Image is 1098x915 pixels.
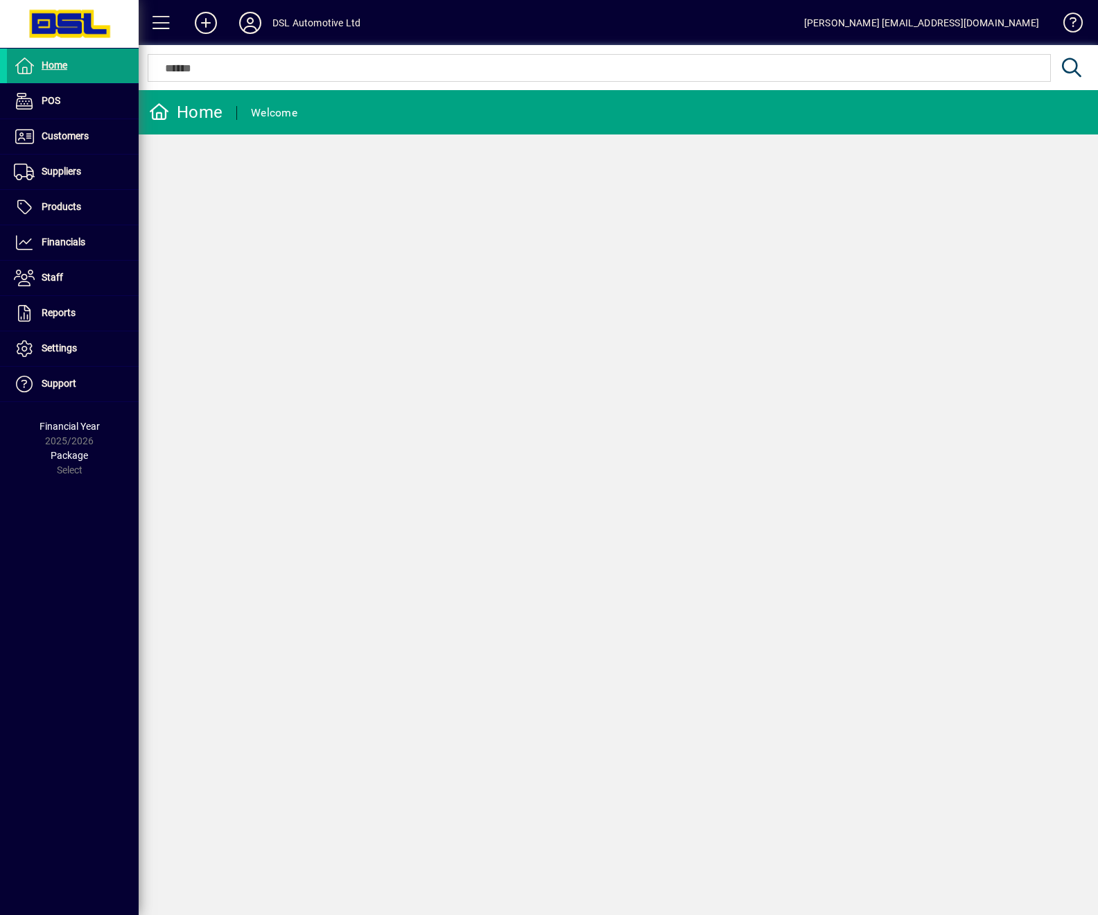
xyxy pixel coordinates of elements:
[184,10,228,35] button: Add
[228,10,272,35] button: Profile
[7,296,139,331] a: Reports
[7,84,139,119] a: POS
[42,201,81,212] span: Products
[7,190,139,225] a: Products
[7,261,139,295] a: Staff
[7,367,139,401] a: Support
[7,155,139,189] a: Suppliers
[42,95,60,106] span: POS
[42,307,76,318] span: Reports
[42,342,77,354] span: Settings
[42,166,81,177] span: Suppliers
[7,225,139,260] a: Financials
[42,236,85,247] span: Financials
[42,378,76,389] span: Support
[149,101,223,123] div: Home
[7,331,139,366] a: Settings
[7,119,139,154] a: Customers
[272,12,360,34] div: DSL Automotive Ltd
[1053,3,1081,48] a: Knowledge Base
[251,102,297,124] div: Welcome
[40,421,100,432] span: Financial Year
[42,130,89,141] span: Customers
[42,60,67,71] span: Home
[804,12,1039,34] div: [PERSON_NAME] [EMAIL_ADDRESS][DOMAIN_NAME]
[51,450,88,461] span: Package
[42,272,63,283] span: Staff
